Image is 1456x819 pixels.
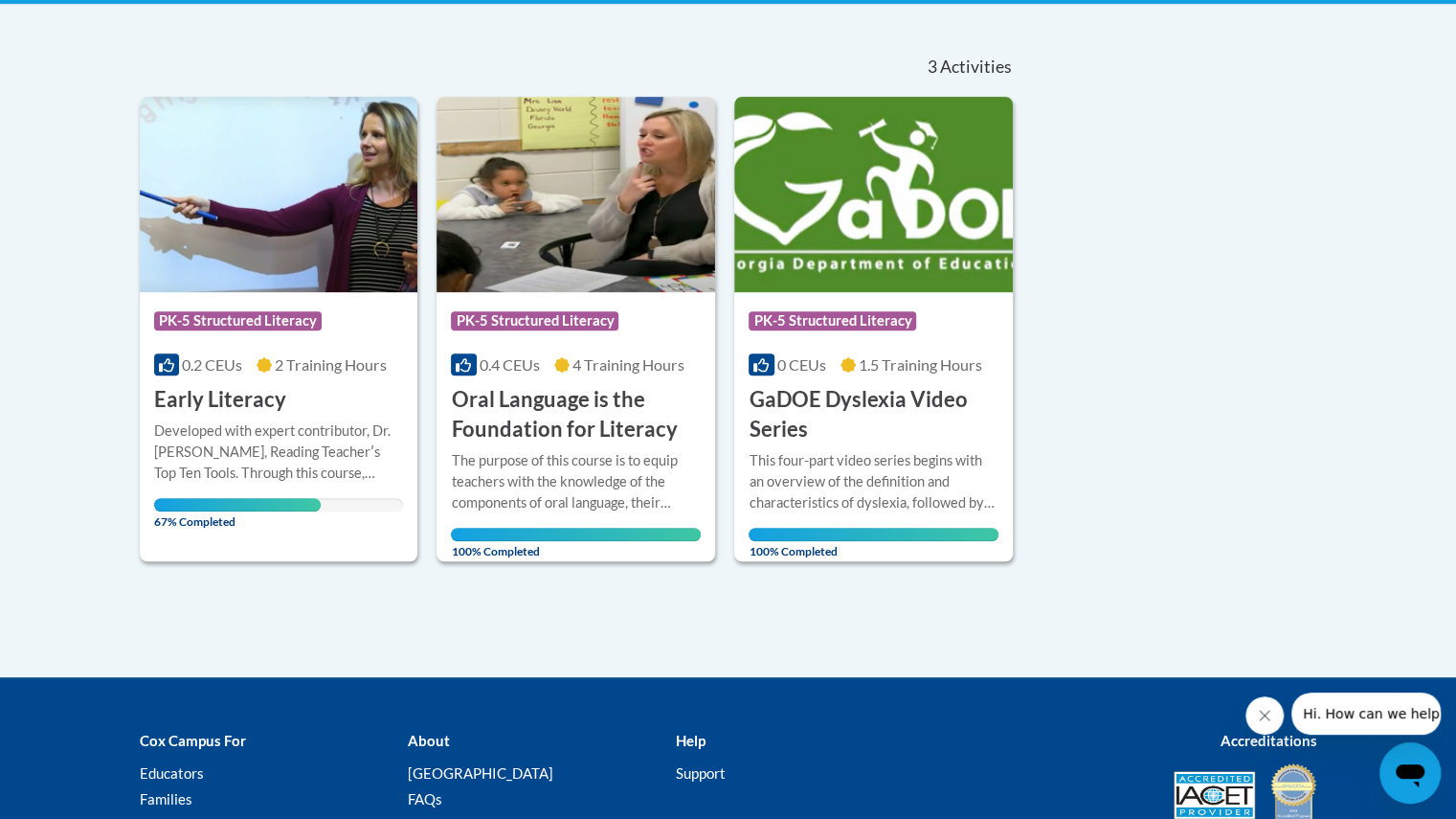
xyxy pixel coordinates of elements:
span: 67% Completed [154,498,322,529]
div: Your progress [749,528,998,541]
div: Developed with expert contributor, Dr. [PERSON_NAME], Reading Teacherʹs Top Ten Tools. Through th... [154,421,404,484]
a: Course LogoPK-5 Structured Literacy0 CEUs1.5 Training Hours GaDOE Dyslexia Video SeriesThis four-... [734,97,1013,560]
div: The purpose of this course is to equip teachers with the knowledge of the components of oral lang... [451,450,701,513]
div: Your progress [451,528,701,541]
h3: Oral Language is the Foundation for Literacy [451,385,701,444]
span: 0 CEUs [777,355,826,374]
a: [GEOGRAPHIC_DATA] [407,764,552,782]
div: Your progress [154,498,322,512]
a: Families [140,790,192,808]
span: 2 Training Hours [275,355,387,374]
span: 100% Completed [451,528,701,558]
span: 0.4 CEUs [480,355,540,374]
span: 0.2 CEUs [182,355,242,374]
span: Activities [940,57,1012,78]
a: Course LogoPK-5 Structured Literacy0.4 CEUs4 Training Hours Oral Language is the Foundation for L... [437,97,715,560]
b: Cox Campus For [140,732,246,749]
span: PK-5 Structured Literacy [154,311,322,330]
a: Course LogoPK-5 Structured Literacy0.2 CEUs2 Training Hours Early LiteracyDeveloped with expert c... [140,97,418,560]
iframe: Message from company [1291,693,1441,735]
iframe: Close message [1245,696,1284,735]
b: Accreditations [1221,732,1317,749]
img: Course Logo [734,97,1013,292]
a: FAQs [407,790,441,808]
span: PK-5 Structured Literacy [749,311,916,330]
iframe: Button to launch messaging window [1379,742,1441,804]
span: 100% Completed [749,528,998,558]
span: PK-5 Structured Literacy [451,311,618,330]
b: Help [675,732,705,749]
span: 4 Training Hours [572,355,684,374]
a: Educators [140,764,204,782]
a: Support [675,764,725,782]
span: 3 [927,57,936,78]
img: Accredited IACET® Provider [1174,771,1255,819]
img: Course Logo [140,97,418,292]
img: Course Logo [437,97,715,292]
span: 1.5 Training Hours [859,355,982,374]
h3: Early Literacy [154,385,286,415]
b: About [407,732,449,749]
span: Hi. How can we help? [11,13,155,29]
div: This four-part video series begins with an overview of the definition and characteristics of dysl... [749,450,998,513]
h3: GaDOE Dyslexia Video Series [749,385,998,444]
